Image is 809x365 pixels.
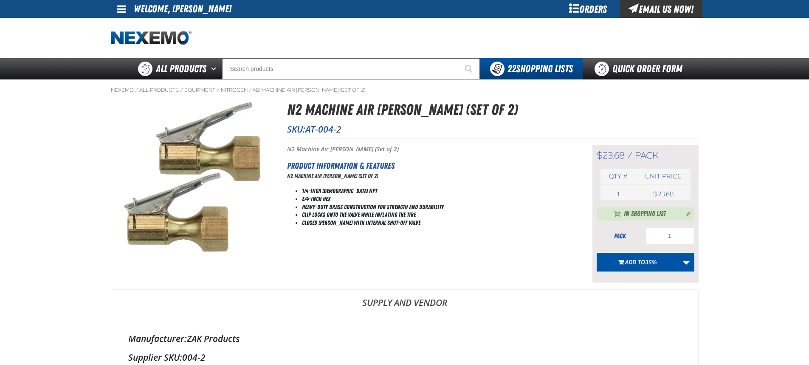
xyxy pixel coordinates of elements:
[287,145,571,153] p: N2 Machine Air [PERSON_NAME] (Set of 2)
[128,351,681,363] div: 004-2
[221,87,248,93] a: Nitrogen
[597,253,679,272] button: Add to35%
[111,290,698,315] a: Supply and Vendor
[678,253,694,272] a: More Actions
[113,99,270,259] img: N2 Machine Air Chuck (Set of 2)
[111,87,134,93] a: Nexemo
[222,58,480,79] input: Search
[600,169,637,184] th: Qty #
[184,87,215,93] a: Equipment
[645,258,657,266] span: 35%
[507,63,573,75] span: Shopping Lists
[208,58,222,79] button: Open All Products pages
[128,351,182,363] label: Supplier SKU:
[627,150,632,161] span: /
[625,258,657,266] span: Add to
[507,63,516,75] strong: 22
[287,123,699,135] p: SKU:
[253,87,365,93] a: N2 Machine Air [PERSON_NAME] (Set of 2)
[302,187,571,195] li: 1/4-Inch [DEMOGRAPHIC_DATA] NPT
[111,31,192,45] a: Home
[287,159,571,172] h2: Product Information & Features
[287,172,571,180] p: N2 Machine Air [PERSON_NAME] (Set of 2)
[597,232,643,241] div: pack
[249,87,252,93] span: /
[624,209,666,219] span: In Shopping List
[111,31,192,45] img: Nexemo logo
[139,87,179,93] a: All Products
[636,188,690,200] td: $23.68
[287,99,699,121] h1: N2 Machine Air [PERSON_NAME] (Set of 2)
[636,169,690,184] th: Unit price
[646,227,694,244] input: Product Quantity
[111,87,699,93] nav: Breadcrumbs
[128,333,187,345] label: Manufacturer:
[156,61,206,76] span: All Products
[583,58,698,79] a: Quick Order Form
[128,333,681,345] div: ZAK Products
[305,123,341,135] span: AT-004-2
[302,195,571,203] li: 3/4-Inch Hex
[597,150,625,161] span: $23.68
[302,219,571,227] li: Closed [PERSON_NAME] with Internal Shut-off Valve
[302,211,571,219] li: Clip Locks Onto the Valve While Inflating the Tire
[459,58,480,79] button: Start Searching
[635,150,659,161] span: pack
[180,87,183,93] span: /
[135,87,138,93] span: /
[480,58,583,79] button: You have 22 Shopping Lists. Open to view details
[617,190,620,198] span: 1
[679,208,693,218] button: Manage current product in the Shopping List
[217,87,220,93] span: /
[302,203,571,211] li: Heavy-Duty Brass Construction for Strength and Durability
